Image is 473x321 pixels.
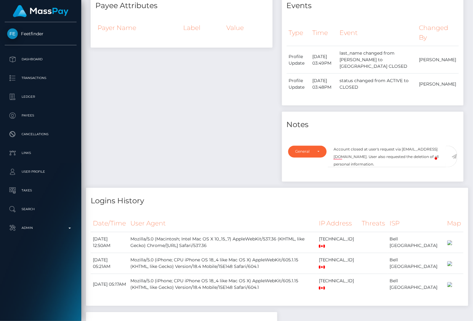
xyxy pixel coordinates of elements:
[7,148,74,158] p: Links
[91,253,128,274] td: [DATE] 05:21AM
[7,92,74,101] p: Ledger
[5,126,77,142] a: Cancellations
[5,201,77,217] a: Search
[7,205,74,214] p: Search
[417,46,459,74] td: [PERSON_NAME]
[287,46,310,74] td: Profile Update
[445,215,464,232] th: Map
[317,253,360,274] td: [TECHNICAL_ID]
[95,0,268,11] h4: Payee Attributes
[388,215,445,232] th: ISP
[91,274,128,295] td: [DATE] 05:17AM
[7,111,74,120] p: Payees
[5,183,77,198] a: Taxes
[95,19,181,36] th: Payer Name
[310,74,338,95] td: [DATE] 03:48PM
[328,146,446,167] textarea: To enrich screen reader interactions, please activate Accessibility in Grammarly extension settings
[310,19,338,46] th: Time
[319,245,325,248] img: ca.png
[388,253,445,274] td: Bell [GEOGRAPHIC_DATA]
[388,274,445,295] td: Bell [GEOGRAPHIC_DATA]
[447,261,452,266] img: 200x100
[310,46,338,74] td: [DATE] 03:49PM
[287,74,310,95] td: Profile Update
[181,19,224,36] th: Label
[5,108,77,123] a: Payees
[91,215,128,232] th: Date/Time
[319,266,325,269] img: ca.png
[91,196,464,207] h4: Logins History
[5,220,77,236] a: Admin
[7,73,74,83] p: Transactions
[128,274,317,295] td: Mozilla/5.0 (iPhone; CPU iPhone OS 18_4 like Mac OS X) AppleWebKit/605.1.15 (KHTML, like Gecko) V...
[317,274,360,295] td: [TECHNICAL_ID]
[7,186,74,195] p: Taxes
[388,232,445,253] td: Bell [GEOGRAPHIC_DATA]
[7,130,74,139] p: Cancellations
[5,164,77,180] a: User Profile
[287,0,459,11] h4: Events
[13,5,68,17] img: MassPay Logo
[295,149,313,154] div: General
[319,287,325,290] img: ca.png
[224,19,268,36] th: Value
[287,120,459,131] h4: Notes
[5,70,77,86] a: Transactions
[7,167,74,176] p: User Profile
[5,31,77,37] span: Feetfinder
[317,232,360,253] td: [TECHNICAL_ID]
[417,19,459,46] th: Changed By
[5,145,77,161] a: Links
[317,215,360,232] th: IP Address
[287,19,310,46] th: Type
[447,240,452,245] img: 200x100
[5,52,77,67] a: Dashboard
[128,232,317,253] td: Mozilla/5.0 (Macintosh; Intel Mac OS X 10_15_7) AppleWebKit/537.36 (KHTML, like Gecko) Chrome/[UR...
[337,46,417,74] td: last_name changed from [PERSON_NAME] to [GEOGRAPHIC_DATA] CLOSED
[417,74,459,95] td: [PERSON_NAME]
[337,74,417,95] td: status changed from ACTIVE to CLOSED
[337,19,417,46] th: Event
[7,223,74,233] p: Admin
[288,146,327,158] button: General
[7,55,74,64] p: Dashboard
[128,215,317,232] th: User Agent
[447,282,452,287] img: 200x100
[360,215,388,232] th: Threats
[91,232,128,253] td: [DATE] 12:50AM
[7,28,18,39] img: Feetfinder
[128,253,317,274] td: Mozilla/5.0 (iPhone; CPU iPhone OS 18_4 like Mac OS X) AppleWebKit/605.1.15 (KHTML, like Gecko) V...
[5,89,77,105] a: Ledger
